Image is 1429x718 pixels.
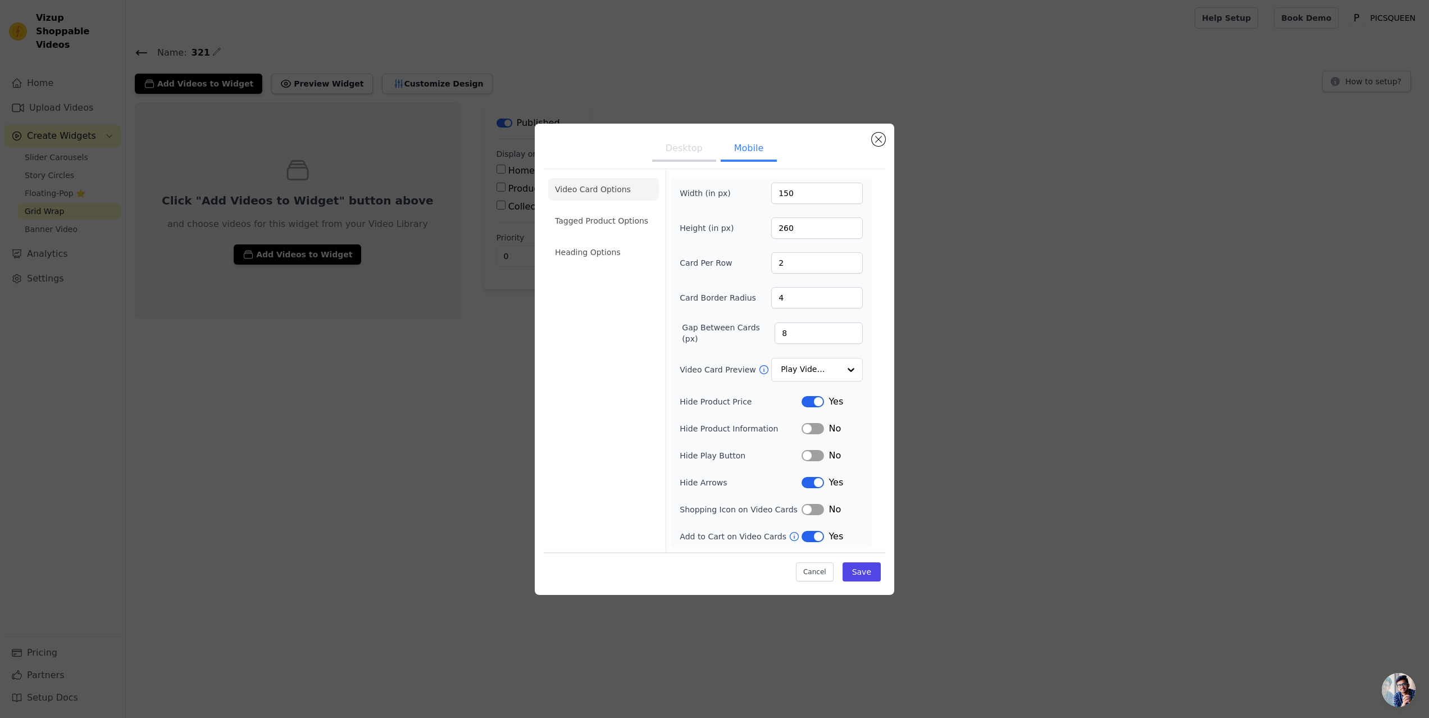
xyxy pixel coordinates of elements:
button: Save [843,562,881,581]
button: Mobile [721,137,777,162]
label: Hide Product Information [680,423,802,434]
label: Card Border Radius [680,292,756,303]
span: No [829,449,841,462]
label: Card Per Row [680,257,741,269]
span: Yes [829,395,843,408]
label: Gap Between Cards (px) [682,322,775,344]
label: Hide Product Price [680,396,802,407]
button: Close modal [872,133,885,146]
label: Height (in px) [680,222,741,234]
span: No [829,422,841,435]
label: Width (in px) [680,188,741,199]
li: Heading Options [548,241,659,263]
label: Add to Cart on Video Cards [680,531,789,542]
div: 开放式聊天 [1382,673,1416,707]
button: Cancel [796,562,834,581]
label: Shopping Icon on Video Cards [680,504,802,515]
li: Tagged Product Options [548,210,659,232]
label: Hide Play Button [680,450,802,461]
label: Hide Arrows [680,477,802,488]
span: No [829,503,841,516]
span: Yes [829,530,843,543]
button: Desktop [652,137,716,162]
span: Yes [829,476,843,489]
label: Video Card Preview [680,364,758,375]
li: Video Card Options [548,178,659,201]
